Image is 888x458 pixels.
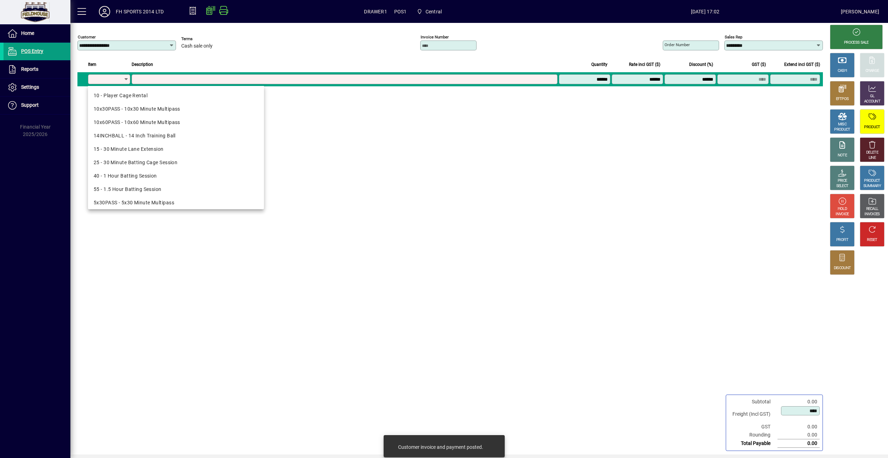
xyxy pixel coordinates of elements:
[729,431,777,439] td: Rounding
[725,35,742,39] mat-label: Sales rep
[729,423,777,431] td: GST
[421,35,449,39] mat-label: Invoice number
[834,266,851,271] div: DISCOUNT
[864,178,880,184] div: PRODUCT
[88,116,264,129] mat-option: 10x60PASS - 10x60 Minute Multipass
[94,159,258,166] div: 25 - 30 Minute Batting Cage Session
[863,184,881,189] div: SUMMARY
[94,146,258,153] div: 15 - 30 Minute Lane Extension
[94,119,258,126] div: 10x60PASS - 10x60 Minute Multipass
[88,169,264,182] mat-option: 40 - 1 Hour Batting Session
[836,97,849,102] div: EFTPOS
[364,6,387,17] span: DRAWER1
[629,61,660,68] span: Rate incl GST ($)
[864,212,880,217] div: INVOICES
[865,68,879,74] div: CHARGE
[88,61,96,68] span: Item
[116,6,164,17] div: FH SPORTS 2014 LTD
[864,99,880,104] div: ACCOUNT
[866,150,878,155] div: DELETE
[414,5,445,18] span: Central
[729,439,777,448] td: Total Payable
[94,105,258,113] div: 10x30PASS - 10x30 Minute Multipass
[665,42,690,47] mat-label: Order number
[777,423,820,431] td: 0.00
[867,237,877,243] div: RESET
[21,30,34,36] span: Home
[88,102,264,116] mat-option: 10x30PASS - 10x30 Minute Multipass
[838,206,847,212] div: HOLD
[94,172,258,180] div: 40 - 1 Hour Batting Session
[21,102,39,108] span: Support
[88,142,264,156] mat-option: 15 - 30 Minute Lane Extension
[88,89,264,102] mat-option: 10 - Player Cage Rental
[836,184,849,189] div: SELECT
[181,37,223,41] span: Terms
[729,398,777,406] td: Subtotal
[836,237,848,243] div: PROFIT
[838,68,847,74] div: CASH
[841,6,879,17] div: [PERSON_NAME]
[784,61,820,68] span: Extend incl GST ($)
[4,25,70,42] a: Home
[869,155,876,161] div: LINE
[838,178,847,184] div: PRICE
[398,444,483,451] div: Customer invoice and payment posted.
[93,5,116,18] button: Profile
[591,61,607,68] span: Quantity
[844,40,869,45] div: PROCESS SALE
[866,206,878,212] div: RECALL
[838,153,847,158] div: NOTE
[88,182,264,196] mat-option: 55 - 1.5 Hour Batting Session
[777,398,820,406] td: 0.00
[88,129,264,142] mat-option: 14INCHBALL - 14 Inch Training Ball
[21,48,43,54] span: POS Entry
[838,122,846,127] div: MISC
[181,43,213,49] span: Cash sale only
[132,61,153,68] span: Description
[870,94,875,99] div: GL
[777,431,820,439] td: 0.00
[78,35,96,39] mat-label: Customer
[834,127,850,132] div: PRODUCT
[88,156,264,169] mat-option: 25 - 30 Minute Batting Cage Session
[94,186,258,193] div: 55 - 1.5 Hour Batting Session
[21,66,38,72] span: Reports
[426,6,442,17] span: Central
[752,61,766,68] span: GST ($)
[94,92,258,99] div: 10 - Player Cage Rental
[4,79,70,96] a: Settings
[777,439,820,448] td: 0.00
[94,199,258,206] div: 5x30PASS - 5x30 Minute Multipass
[4,97,70,114] a: Support
[864,125,880,130] div: PRODUCT
[569,6,841,17] span: [DATE] 17:02
[94,132,258,140] div: 14INCHBALL - 14 Inch Training Ball
[836,212,849,217] div: INVOICE
[394,6,407,17] span: POS1
[729,406,777,423] td: Freight (Incl GST)
[21,84,39,90] span: Settings
[88,196,264,209] mat-option: 5x30PASS - 5x30 Minute Multipass
[4,61,70,78] a: Reports
[689,61,713,68] span: Discount (%)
